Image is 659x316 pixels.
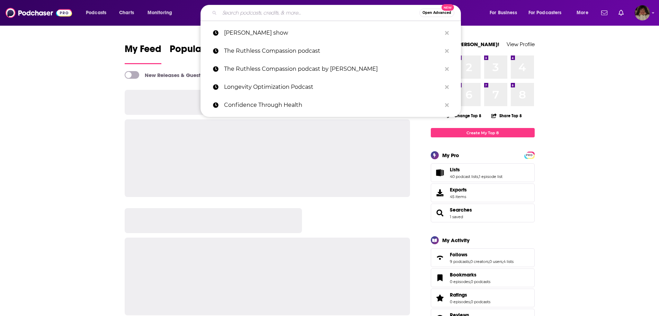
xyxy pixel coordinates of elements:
span: My Feed [125,43,161,59]
a: Confidence Through Health [201,96,461,114]
span: Follows [431,248,535,267]
a: Follows [433,253,447,263]
a: Welcome [PERSON_NAME]! [431,41,499,48]
span: 45 items [450,194,467,199]
span: , [470,299,471,304]
span: Bookmarks [431,268,535,287]
a: 0 podcasts [471,279,490,284]
a: 9 podcasts [450,259,470,264]
span: Ratings [450,292,467,298]
span: PRO [525,153,534,158]
span: , [470,279,471,284]
a: The Ruthless Compassion podcast by [PERSON_NAME] [201,60,461,78]
span: Exports [450,187,467,193]
span: For Podcasters [528,8,562,18]
button: Open AdvancedNew [419,9,454,17]
span: Charts [119,8,134,18]
span: Monitoring [148,8,172,18]
a: Charts [115,7,138,18]
a: 0 episodes [450,279,470,284]
span: Podcasts [86,8,106,18]
a: Ratings [450,292,490,298]
span: Ratings [431,289,535,307]
a: 1 saved [450,214,463,219]
a: Exports [431,183,535,202]
span: Lists [450,166,460,173]
button: Show profile menu [635,5,650,20]
a: Lists [433,168,447,178]
a: 0 users [489,259,502,264]
a: Follows [450,251,514,258]
span: Bookmarks [450,272,477,278]
span: , [478,174,479,179]
span: Popular Feed [170,43,229,59]
img: Podchaser - Follow, Share and Rate Podcasts [6,6,72,19]
span: Searches [431,204,535,222]
a: 4 lists [503,259,514,264]
a: My Feed [125,43,161,64]
span: New [442,4,454,11]
button: open menu [485,7,526,18]
a: Popular Feed [170,43,229,64]
a: 0 creators [470,259,489,264]
a: Searches [450,207,472,213]
button: Share Top 8 [491,109,522,122]
input: Search podcasts, credits, & more... [220,7,419,18]
a: The Ruthless Compassion podcast [201,42,461,60]
div: Search podcasts, credits, & more... [207,5,467,21]
a: PRO [525,152,534,157]
a: Show notifications dropdown [616,7,626,19]
a: Create My Top 8 [431,128,535,137]
a: 1 episode list [479,174,502,179]
img: User Profile [635,5,650,20]
button: open menu [143,7,181,18]
span: Lists [431,163,535,182]
a: New Releases & Guests Only [125,71,216,79]
p: The Ruthless Compassion podcast [224,42,442,60]
button: open menu [524,7,572,18]
div: My Pro [442,152,459,159]
a: Longevity Optimization Podcast [201,78,461,96]
p: The Ruthless Compassion podcast by Dr. Sirota [224,60,442,78]
a: Searches [433,208,447,218]
span: More [577,8,588,18]
a: Bookmarks [433,273,447,283]
button: Change Top 8 [443,111,486,120]
span: Open Advanced [422,11,451,15]
span: For Business [490,8,517,18]
button: open menu [572,7,597,18]
a: Show notifications dropdown [598,7,610,19]
button: open menu [81,7,115,18]
p: Confidence Through Health [224,96,442,114]
a: Bookmarks [450,272,490,278]
a: [PERSON_NAME] show [201,24,461,42]
div: My Activity [442,237,470,244]
a: 0 episodes [450,299,470,304]
span: Follows [450,251,467,258]
span: Logged in as angelport [635,5,650,20]
a: 0 podcasts [471,299,490,304]
a: View Profile [507,41,535,48]
a: 40 podcast lists [450,174,478,179]
p: Longevity Optimization Podcast [224,78,442,96]
p: patricia raskin show [224,24,442,42]
span: Exports [433,188,447,198]
a: Lists [450,166,502,173]
a: Ratings [433,293,447,303]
